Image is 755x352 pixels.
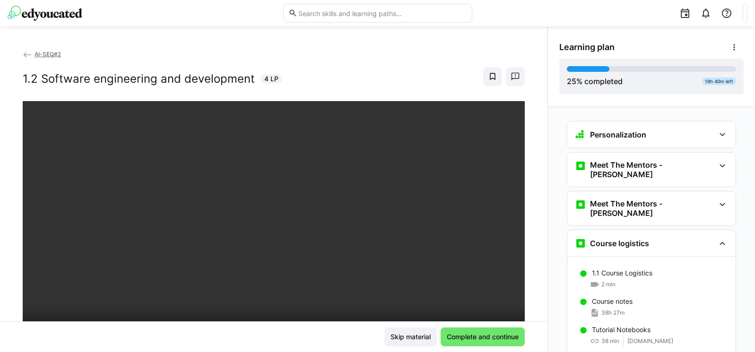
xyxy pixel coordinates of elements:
button: Complete and continue [441,327,525,346]
a: AI-SEQ#2 [23,51,61,58]
span: 38h 27m [601,309,625,317]
span: AI-SEQ#2 [35,51,61,58]
p: 1.1 Course Logistics [592,268,652,278]
div: % completed [567,76,623,87]
span: Skip material [389,332,432,342]
span: 2 min [601,281,616,288]
span: Complete and continue [445,332,520,342]
button: Skip material [384,327,437,346]
div: 18h 40m left [702,77,736,85]
span: Learning plan [559,42,615,52]
h3: Meet The Mentors - [PERSON_NAME] [590,199,715,218]
p: Course notes [592,297,633,306]
span: [DOMAIN_NAME] [627,337,673,345]
h2: 1.2 Software engineering and development [23,72,255,86]
h3: Meet The Mentors - [PERSON_NAME] [590,160,715,179]
span: 25 [567,77,576,86]
span: 4 LP [264,74,278,84]
p: Tutorial Notebooks [592,325,651,335]
h3: Personalization [590,130,646,139]
input: Search skills and learning paths… [297,9,467,17]
h3: Course logistics [590,239,649,248]
span: 38 min [601,337,619,345]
